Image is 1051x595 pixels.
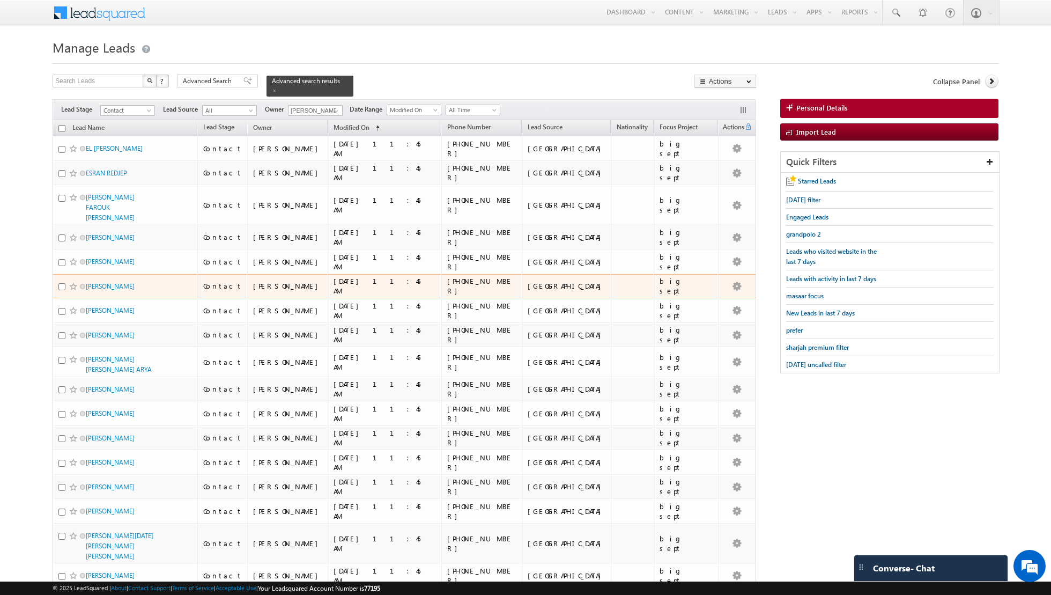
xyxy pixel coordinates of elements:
[617,123,648,131] span: Nationality
[203,257,242,267] div: Contact
[786,361,846,369] span: [DATE] uncalled filter
[447,352,517,372] div: [PHONE_NUMBER]
[786,292,824,300] span: masaar focus
[447,252,517,271] div: [PHONE_NUMBER]
[86,571,135,579] a: [PERSON_NAME]
[58,125,65,132] input: Check all records
[446,105,500,115] a: All Time
[334,404,436,423] div: [DATE] 11:45 AM
[528,539,606,548] div: [GEOGRAPHIC_DATA]
[660,123,698,131] span: Focus Project
[334,163,436,182] div: [DATE] 11:45 AM
[160,76,165,85] span: ?
[442,121,496,135] a: Phone Number
[203,539,242,548] div: Contact
[528,409,606,418] div: [GEOGRAPHIC_DATA]
[86,483,135,491] a: [PERSON_NAME]
[128,584,171,591] a: Contact Support
[203,482,242,491] div: Contact
[528,281,606,291] div: [GEOGRAPHIC_DATA]
[253,458,323,467] div: [PERSON_NAME]
[786,275,876,283] span: Leads with activity in last 7 days
[694,75,756,88] button: Actions
[203,200,242,210] div: Contact
[334,566,436,585] div: [DATE] 11:45 AM
[198,121,240,135] a: Lead Stage
[796,127,836,136] span: Import Lead
[253,571,323,581] div: [PERSON_NAME]
[528,384,606,394] div: [GEOGRAPHIC_DATA]
[447,502,517,521] div: [PHONE_NUMBER]
[86,233,135,241] a: [PERSON_NAME]
[660,276,713,296] div: big sept
[660,477,713,496] div: big sept
[660,379,713,399] div: big sept
[253,257,323,267] div: [PERSON_NAME]
[334,301,436,320] div: [DATE] 11:45 AM
[528,306,606,315] div: [GEOGRAPHIC_DATA]
[253,144,323,153] div: [PERSON_NAME]
[203,571,242,581] div: Contact
[660,195,713,215] div: big sept
[253,384,323,394] div: [PERSON_NAME]
[334,502,436,521] div: [DATE] 11:45 AM
[202,105,257,116] a: All
[528,144,606,153] div: [GEOGRAPHIC_DATA]
[203,458,242,467] div: Contact
[447,139,517,158] div: [PHONE_NUMBER]
[86,355,152,373] a: [PERSON_NAME] [PERSON_NAME] ARYA
[528,330,606,340] div: [GEOGRAPHIC_DATA]
[203,409,242,418] div: Contact
[86,258,135,266] a: [PERSON_NAME]
[660,352,713,372] div: big sept
[61,105,100,114] span: Lead Stage
[660,325,713,344] div: big sept
[203,357,242,367] div: Contact
[253,123,272,131] span: Owner
[786,247,877,266] span: Leads who visited website in the last 7 days
[660,566,713,585] div: big sept
[156,75,169,87] button: ?
[172,584,214,591] a: Terms of Service
[781,152,999,173] div: Quick Filters
[203,106,254,115] span: All
[253,506,323,516] div: [PERSON_NAME]
[203,433,242,443] div: Contact
[334,227,436,247] div: [DATE] 11:45 AM
[364,584,380,592] span: 77195
[447,477,517,496] div: [PHONE_NUMBER]
[660,301,713,320] div: big sept
[371,124,380,133] span: (sorted ascending)
[528,482,606,491] div: [GEOGRAPHIC_DATA]
[660,139,713,158] div: big sept
[53,583,380,593] span: © 2025 LeadSquared | | | | |
[334,195,436,215] div: [DATE] 11:45 AM
[203,506,242,516] div: Contact
[86,409,135,417] a: [PERSON_NAME]
[86,532,153,560] a: [PERSON_NAME][DATE] [PERSON_NAME] [PERSON_NAME]
[203,384,242,394] div: Contact
[203,306,242,315] div: Contact
[447,195,517,215] div: [PHONE_NUMBER]
[522,121,568,135] a: Lead Source
[253,306,323,315] div: [PERSON_NAME]
[253,409,323,418] div: [PERSON_NAME]
[334,139,436,158] div: [DATE] 11:45 AM
[203,281,242,291] div: Contact
[786,230,821,238] span: grandpolo 2
[86,507,135,515] a: [PERSON_NAME]
[873,563,935,573] span: Converse - Chat
[203,232,242,242] div: Contact
[447,428,517,447] div: [PHONE_NUMBER]
[183,76,235,86] span: Advanced Search
[528,571,606,581] div: [GEOGRAPHIC_DATA]
[798,177,836,185] span: Starred Leads
[528,168,606,178] div: [GEOGRAPHIC_DATA]
[447,534,517,553] div: [PHONE_NUMBER]
[446,105,497,115] span: All Time
[857,563,865,571] img: carter-drag
[86,282,135,290] a: [PERSON_NAME]
[660,502,713,521] div: big sept
[100,105,155,116] a: Contact
[528,458,606,467] div: [GEOGRAPHIC_DATA]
